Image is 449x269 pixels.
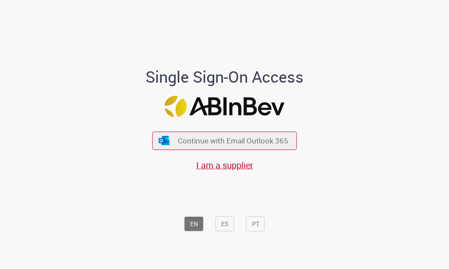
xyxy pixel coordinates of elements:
[165,96,285,117] img: Logo ABInBev
[125,68,324,85] h1: Single Sign-On Access
[246,217,265,231] button: PT
[184,217,204,231] button: EN
[178,136,288,146] span: Continue with Email Outlook 365
[152,132,297,150] button: ícone Azure/Microsoft 360 Continue with Email Outlook 365
[158,136,170,145] img: ícone Azure/Microsoft 360
[216,217,234,231] button: ES
[196,159,253,171] a: I am a supplier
